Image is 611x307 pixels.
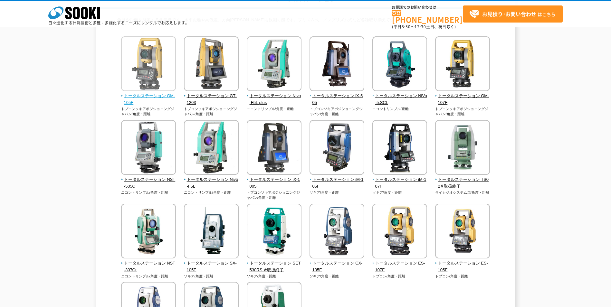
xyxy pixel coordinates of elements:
p: ソキア/角度・距離 [310,190,365,195]
span: トータルステーション GM-107F [435,93,490,106]
img: トータルステーション NiVo-5.SCL [372,36,427,93]
span: トータルステーション NST-307Cr [121,260,176,274]
span: トータルステーション ES-105F [435,260,490,274]
span: トータルステーション TS02※取扱終了 [435,176,490,190]
a: [PHONE_NUMBER] [392,10,463,23]
span: トータルステーション NST-505C [121,176,176,190]
p: トプコンソキアポジショニングジャパン/角度・距離 [435,106,490,117]
img: トータルステーション CX-105F [310,204,364,260]
p: トプコン/角度・距離 [435,274,490,279]
img: トータルステーション SX-105T [184,204,239,260]
span: トータルステーション GM-105F [121,93,176,106]
a: トータルステーション iM-107F [372,170,427,190]
img: トータルステーション GM-105F [121,36,176,93]
p: ニコントリンブル/角度・距離 [184,190,239,195]
p: ソキア/角度・距離 [247,274,302,279]
a: トータルステーション SET530RS ※取扱終了 [247,254,302,273]
img: トータルステーション iM-105F [310,120,364,176]
a: トータルステーション GM-107F [435,87,490,106]
p: ライカジオシステムズ/角度・距離 [435,190,490,195]
p: トプコンソキアポジショニングジャパン/角度・距離 [247,190,302,200]
p: トプコン/角度・距離 [372,274,427,279]
p: ソキア/角度・距離 [310,274,365,279]
span: トータルステーション iM-107F [372,176,427,190]
span: (平日 ～ 土日、祝日除く) [392,24,456,30]
p: 日々進化する計測技術と多種・多様化するニーズにレンタルでお応えします。 [48,21,189,25]
img: トータルステーション NST-505C [121,120,176,176]
a: トータルステーション GM-105F [121,87,176,106]
span: トータルステーション GT-1203 [184,93,239,106]
a: トータルステーション SX-105T [184,254,239,273]
span: 8:50 [402,24,411,30]
a: お見積り･お問い合わせはこちら [463,5,563,23]
p: トプコンソキアポジショニングジャパン/角度・距離 [310,106,365,117]
img: トータルステーション Nivo-F5L plus [247,36,301,93]
p: ニコントリンブル/角度・距離 [121,190,176,195]
p: ニコントリンブル/角度・距離 [121,274,176,279]
p: ソキア/角度・距離 [372,190,427,195]
img: トータルステーション iX-505 [310,36,364,93]
span: トータルステーション iX-505 [310,93,365,106]
span: トータルステーション SX-105T [184,260,239,274]
p: トプコンソキアポジショニングジャパン/角度・距離 [184,106,239,117]
a: トータルステーション iM-105F [310,170,365,190]
img: トータルステーション GM-107F [435,36,490,93]
span: 17:30 [415,24,426,30]
a: トータルステーション NST-307Cr [121,254,176,273]
a: トータルステーション GT-1203 [184,87,239,106]
a: トータルステーション iX-1005 [247,170,302,190]
span: トータルステーション NiVo-5.SCL [372,93,427,106]
img: トータルステーション NST-307Cr [121,204,176,260]
span: トータルステーション CX-105F [310,260,365,274]
img: トータルステーション GT-1203 [184,36,239,93]
img: トータルステーション Nivo-F5L [184,120,239,176]
p: トプコンソキアポジショニングジャパン/角度・距離 [121,106,176,117]
strong: お見積り･お問い合わせ [482,10,536,18]
p: ニコントリンブル/距離 [372,106,427,112]
p: ソキア/角度・距離 [184,274,239,279]
a: トータルステーション TS02※取扱終了 [435,170,490,190]
p: ニコントリンブル/角度・距離 [247,106,302,112]
span: トータルステーション SET530RS ※取扱終了 [247,260,302,274]
span: お電話でのお問い合わせは [392,5,463,9]
span: トータルステーション ES-107F [372,260,427,274]
a: トータルステーション ES-105F [435,254,490,273]
span: トータルステーション Nivo-F5L [184,176,239,190]
a: トータルステーション NST-505C [121,170,176,190]
span: はこちら [469,9,556,19]
a: トータルステーション CX-105F [310,254,365,273]
span: トータルステーション iX-1005 [247,176,302,190]
a: トータルステーション Nivo-F5L plus [247,87,302,106]
img: トータルステーション iX-1005 [247,120,301,176]
a: トータルステーション NiVo-5.SCL [372,87,427,106]
a: トータルステーション Nivo-F5L [184,170,239,190]
span: トータルステーション iM-105F [310,176,365,190]
img: トータルステーション iM-107F [372,120,427,176]
span: トータルステーション Nivo-F5L plus [247,93,302,106]
img: トータルステーション TS02※取扱終了 [435,120,490,176]
img: トータルステーション ES-107F [372,204,427,260]
a: トータルステーション ES-107F [372,254,427,273]
a: トータルステーション iX-505 [310,87,365,106]
img: トータルステーション ES-105F [435,204,490,260]
img: トータルステーション SET530RS ※取扱終了 [247,204,301,260]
